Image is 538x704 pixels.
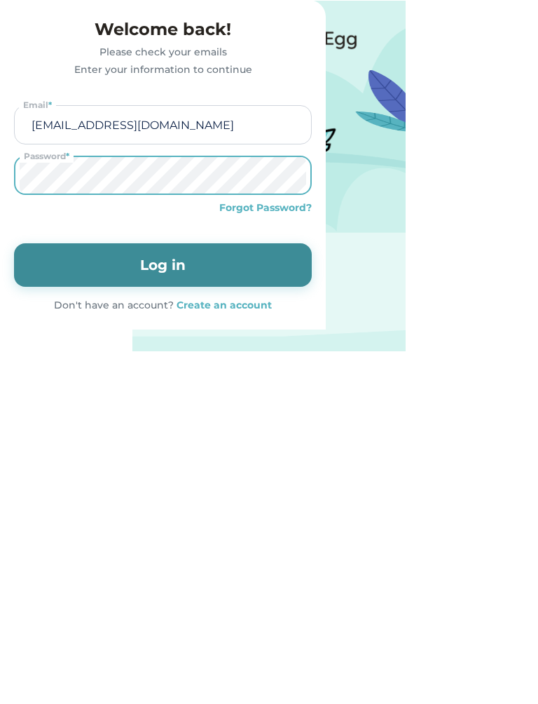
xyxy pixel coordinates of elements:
[14,62,312,77] div: Enter your information to continue
[219,201,312,215] div: Forgot Password?
[14,17,312,42] h4: Welcome back!
[19,106,307,144] input: Email
[19,99,56,111] div: Email
[54,298,174,313] div: Don't have an account?
[20,150,74,163] div: Password
[14,243,312,287] button: Log in
[14,45,312,60] div: Please check your emails
[177,299,272,311] strong: Create an account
